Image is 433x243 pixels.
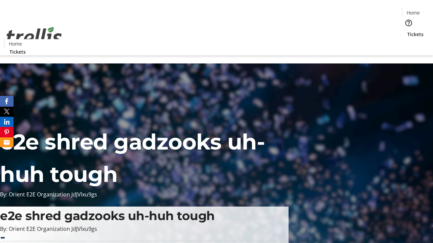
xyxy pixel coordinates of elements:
a: Home [4,40,26,47]
img: Orient E2E Organization JdJVlxu9gs's Logo [4,19,64,53]
button: Cart [402,38,415,51]
a: Home [402,9,424,16]
span: Home [9,40,22,47]
button: Help [402,16,415,30]
a: Tickets [4,48,31,55]
a: Tickets [402,31,429,38]
span: Home [407,9,420,16]
span: Tickets [9,48,26,55]
span: Tickets [407,31,424,38]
